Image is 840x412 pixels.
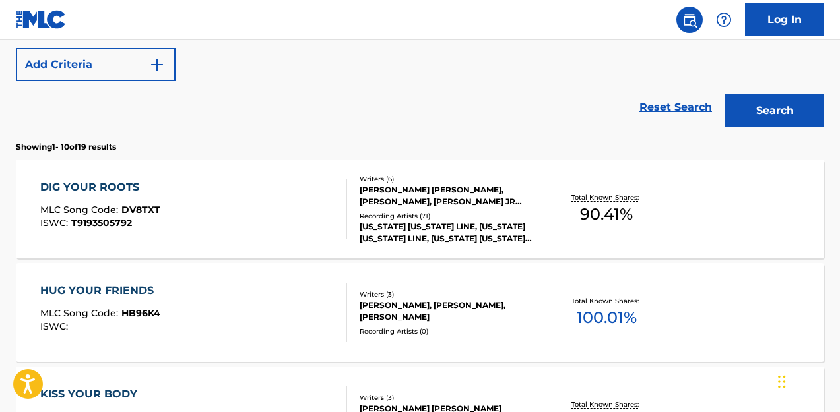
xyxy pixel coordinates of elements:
img: 9d2ae6d4665cec9f34b9.svg [149,57,165,73]
div: KISS YOUR BODY [40,386,159,402]
button: Search [725,94,824,127]
a: Public Search [676,7,703,33]
div: Help [711,7,737,33]
div: [US_STATE] [US_STATE] LINE, [US_STATE] [US_STATE] LINE, [US_STATE] [US_STATE] LINE, [US_STATE] [U... [360,221,539,245]
a: HUG YOUR FRIENDSMLC Song Code:HB96K4ISWC:Writers (3)[PERSON_NAME], [PERSON_NAME], [PERSON_NAME]Re... [16,263,824,362]
span: ISWC : [40,320,71,332]
button: Add Criteria [16,48,176,81]
span: 90.41 % [580,202,633,226]
div: Writers ( 3 ) [360,393,539,403]
span: DV8TXT [121,204,160,216]
div: Writers ( 6 ) [360,174,539,184]
a: Log In [745,3,824,36]
img: help [716,12,732,28]
div: DIG YOUR ROOTS [40,179,160,195]
div: Recording Artists ( 0 ) [360,326,539,336]
a: DIG YOUR ROOTSMLC Song Code:DV8TXTISWC:T9193505792Writers (6)[PERSON_NAME] [PERSON_NAME], [PERSON... [16,160,824,258]
img: MLC Logo [16,10,67,29]
div: Writers ( 3 ) [360,289,539,299]
img: search [682,12,697,28]
p: Showing 1 - 10 of 19 results [16,141,116,153]
span: MLC Song Code : [40,307,121,319]
p: Total Known Shares: [571,296,642,306]
div: HUG YOUR FRIENDS [40,283,160,299]
div: [PERSON_NAME], [PERSON_NAME], [PERSON_NAME] [360,299,539,323]
iframe: Chat Widget [774,349,840,412]
span: 100.01 % [577,306,637,330]
p: Total Known Shares: [571,399,642,409]
span: T9193505792 [71,217,132,229]
div: Drag [778,362,786,401]
a: Reset Search [633,93,719,122]
div: Recording Artists ( 71 ) [360,211,539,221]
span: MLC Song Code : [40,204,121,216]
div: [PERSON_NAME] [PERSON_NAME], [PERSON_NAME], [PERSON_NAME] JR [PERSON_NAME], [PERSON_NAME], [PERSO... [360,184,539,208]
p: Total Known Shares: [571,192,642,202]
span: ISWC : [40,217,71,229]
span: HB96K4 [121,307,160,319]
